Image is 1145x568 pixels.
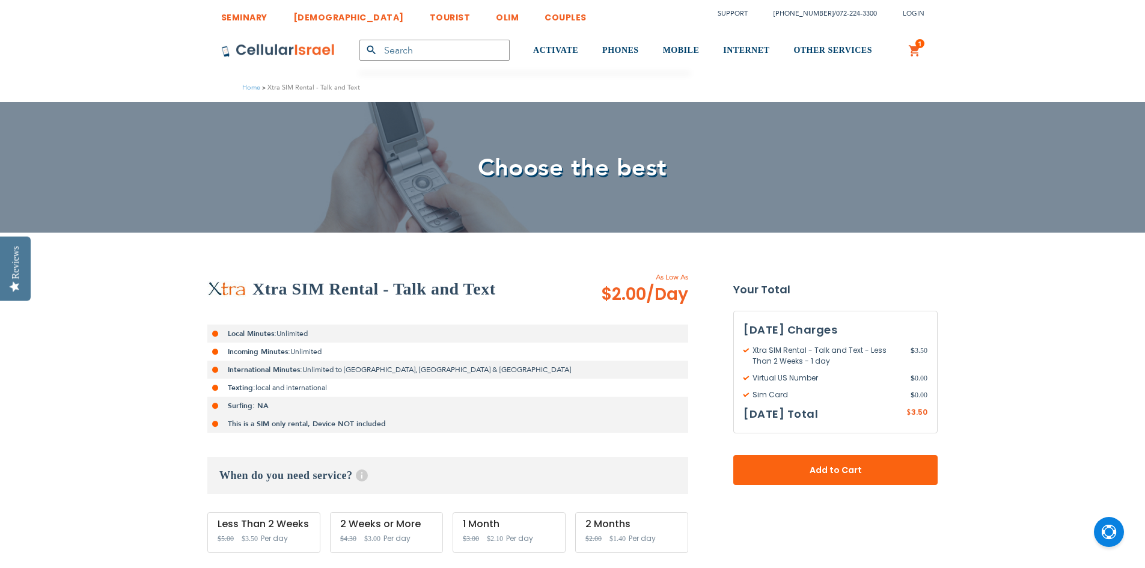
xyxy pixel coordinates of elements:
[609,534,626,543] span: $1.40
[340,519,433,530] div: 2 Weeks or More
[743,405,818,423] h3: [DATE] Total
[207,325,688,343] li: Unlimited
[242,83,260,92] a: Home
[463,534,479,543] span: $3.00
[252,277,495,301] h2: Xtra SIM Rental - Talk and Text
[533,46,578,55] span: ACTIVATE
[228,329,276,338] strong: Local Minutes:
[602,28,639,73] a: PHONES
[10,246,21,279] div: Reviews
[602,46,639,55] span: PHONES
[585,519,678,530] div: 2 Months
[911,373,927,383] span: 0.00
[733,455,938,485] button: Add to Cart
[207,343,688,361] li: Unlimited
[911,373,915,383] span: $
[221,43,335,58] img: Cellular Israel Logo
[836,9,877,18] a: 072-224-3300
[774,9,834,18] a: [PHONE_NUMBER]
[911,345,927,367] span: 3.50
[723,46,769,55] span: INTERNET
[663,28,700,73] a: MOBILE
[743,373,911,383] span: Virtual US Number
[364,534,380,543] span: $3.00
[356,469,368,481] span: Help
[496,3,519,25] a: OLIM
[218,534,234,543] span: $5.00
[663,46,700,55] span: MOBILE
[908,44,921,58] a: 1
[207,379,688,397] li: local and international
[911,389,927,400] span: 0.00
[911,345,915,356] span: $
[911,407,927,417] span: 3.50
[723,28,769,73] a: INTERNET
[793,28,872,73] a: OTHER SERVICES
[207,281,246,297] img: Xtra SIM Rental - Talk and Text
[293,3,404,25] a: [DEMOGRAPHIC_DATA]
[359,40,510,61] input: Search
[906,408,911,418] span: $
[228,401,269,411] strong: Surfing: NA
[743,389,911,400] span: Sim Card
[718,9,748,18] a: Support
[340,534,356,543] span: $4.30
[430,3,471,25] a: TOURIST
[903,9,924,18] span: Login
[743,321,927,339] h3: [DATE] Charges
[242,534,258,543] span: $3.50
[478,151,667,185] span: Choose the best
[569,272,688,282] span: As Low As
[733,281,938,299] strong: Your Total
[383,533,411,544] span: Per day
[218,519,310,530] div: Less Than 2 Weeks
[487,534,503,543] span: $2.10
[793,46,872,55] span: OTHER SERVICES
[646,282,688,307] span: /Day
[463,519,555,530] div: 1 Month
[207,457,688,494] h3: When do you need service?
[228,365,302,374] strong: International Minutes:
[762,5,877,22] li: /
[773,464,898,477] span: Add to Cart
[506,533,533,544] span: Per day
[228,419,386,429] strong: This is a SIM only rental, Device NOT included
[533,28,578,73] a: ACTIVATE
[228,383,255,392] strong: Texting:
[629,533,656,544] span: Per day
[585,534,602,543] span: $2.00
[911,389,915,400] span: $
[221,3,267,25] a: SEMINARY
[228,347,290,356] strong: Incoming Minutes:
[545,3,587,25] a: COUPLES
[601,282,688,307] span: $2.00
[207,361,688,379] li: Unlimited to [GEOGRAPHIC_DATA], [GEOGRAPHIC_DATA] & [GEOGRAPHIC_DATA]
[918,39,922,49] span: 1
[261,533,288,544] span: Per day
[743,345,911,367] span: Xtra SIM Rental - Talk and Text - Less Than 2 Weeks - 1 day
[260,82,360,93] li: Xtra SIM Rental - Talk and Text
